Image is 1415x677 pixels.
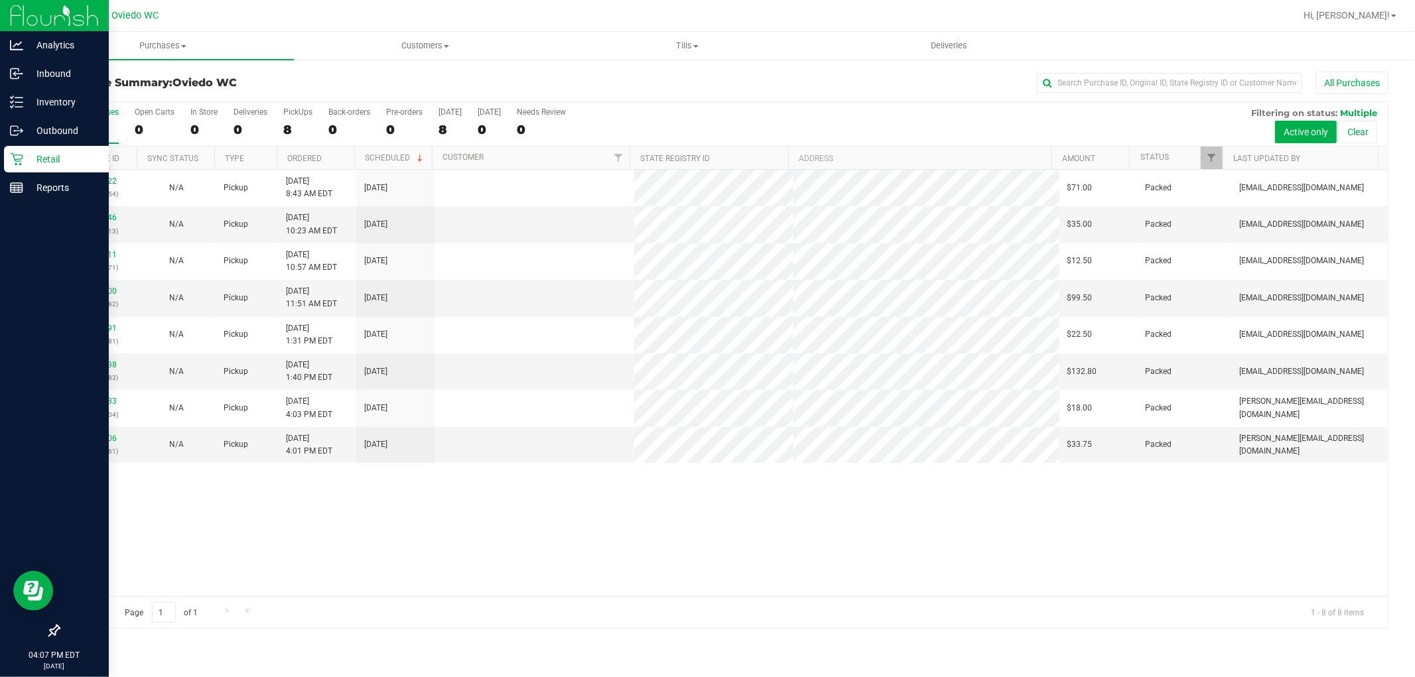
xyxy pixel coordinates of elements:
[608,147,630,169] a: Filter
[224,328,248,341] span: Pickup
[1239,432,1380,458] span: [PERSON_NAME][EMAIL_ADDRESS][DOMAIN_NAME]
[1146,438,1172,451] span: Packed
[557,40,817,52] span: Tills
[1340,107,1377,118] span: Multiple
[1233,154,1300,163] a: Last Updated By
[10,67,23,80] inline-svg: Inbound
[6,649,103,661] p: 04:07 PM EDT
[1239,182,1364,194] span: [EMAIL_ADDRESS][DOMAIN_NAME]
[283,122,312,137] div: 8
[286,285,337,310] span: [DATE] 11:51 AM EDT
[147,154,198,163] a: Sync Status
[1067,328,1093,341] span: $22.50
[1239,365,1364,378] span: [EMAIL_ADDRESS][DOMAIN_NAME]
[224,182,248,194] span: Pickup
[135,107,174,117] div: Open Carts
[1063,154,1096,163] a: Amount
[80,176,117,186] a: 11841522
[913,40,985,52] span: Deliveries
[1251,107,1337,118] span: Filtering on status:
[286,395,332,420] span: [DATE] 4:03 PM EDT
[224,438,248,451] span: Pickup
[32,32,294,60] a: Purchases
[10,38,23,52] inline-svg: Analytics
[386,122,423,137] div: 0
[788,147,1052,170] th: Address
[386,107,423,117] div: Pre-orders
[1239,255,1364,267] span: [EMAIL_ADDRESS][DOMAIN_NAME]
[58,77,502,89] h3: Purchase Summary:
[80,360,117,369] a: 11844138
[1146,328,1172,341] span: Packed
[364,402,387,414] span: [DATE]
[169,183,184,192] span: Not Applicable
[169,256,184,265] span: Not Applicable
[1067,182,1093,194] span: $71.00
[556,32,818,60] a: Tills
[365,153,425,162] a: Scheduled
[1239,292,1364,304] span: [EMAIL_ADDRESS][DOMAIN_NAME]
[169,330,184,339] span: Not Applicable
[1146,255,1172,267] span: Packed
[1146,365,1172,378] span: Packed
[169,218,184,231] button: N/A
[1146,402,1172,414] span: Packed
[224,218,248,231] span: Pickup
[364,365,387,378] span: [DATE]
[226,154,245,163] a: Type
[1300,602,1375,622] span: 1 - 8 of 8 items
[169,402,184,414] button: N/A
[364,328,387,341] span: [DATE]
[1201,147,1223,169] a: Filter
[438,107,462,117] div: [DATE]
[169,219,184,229] span: Not Applicable
[224,292,248,304] span: Pickup
[364,218,387,231] span: [DATE]
[169,182,184,194] button: N/A
[286,359,332,384] span: [DATE] 1:40 PM EDT
[10,124,23,137] inline-svg: Outbound
[442,153,484,162] a: Customer
[234,122,267,137] div: 0
[287,154,322,163] a: Ordered
[152,602,176,623] input: 1
[224,402,248,414] span: Pickup
[1067,255,1093,267] span: $12.50
[1067,218,1093,231] span: $35.00
[135,122,174,137] div: 0
[23,94,103,110] p: Inventory
[169,403,184,412] span: Not Applicable
[1146,218,1172,231] span: Packed
[80,397,117,406] a: 11844733
[641,154,710,163] a: State Registry ID
[478,107,501,117] div: [DATE]
[1339,121,1377,143] button: Clear
[23,180,103,196] p: Reports
[190,122,218,137] div: 0
[80,324,117,333] a: 11843991
[283,107,312,117] div: PickUps
[80,250,117,259] a: 11842611
[80,213,117,222] a: 11842446
[328,107,370,117] div: Back-orders
[294,32,556,60] a: Customers
[169,365,184,378] button: N/A
[1067,292,1093,304] span: $99.50
[234,107,267,117] div: Deliveries
[1239,395,1380,420] span: [PERSON_NAME][EMAIL_ADDRESS][DOMAIN_NAME]
[517,107,566,117] div: Needs Review
[23,37,103,53] p: Analytics
[23,151,103,167] p: Retail
[1304,10,1390,21] span: Hi, [PERSON_NAME]!
[169,292,184,304] button: N/A
[1239,328,1364,341] span: [EMAIL_ADDRESS][DOMAIN_NAME]
[190,107,218,117] div: In Store
[224,365,248,378] span: Pickup
[1067,402,1093,414] span: $18.00
[113,602,209,623] span: Page of 1
[169,438,184,451] button: N/A
[224,255,248,267] span: Pickup
[80,434,117,443] a: 11845106
[1140,153,1169,162] a: Status
[1037,73,1302,93] input: Search Purchase ID, Original ID, State Registry ID or Customer Name...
